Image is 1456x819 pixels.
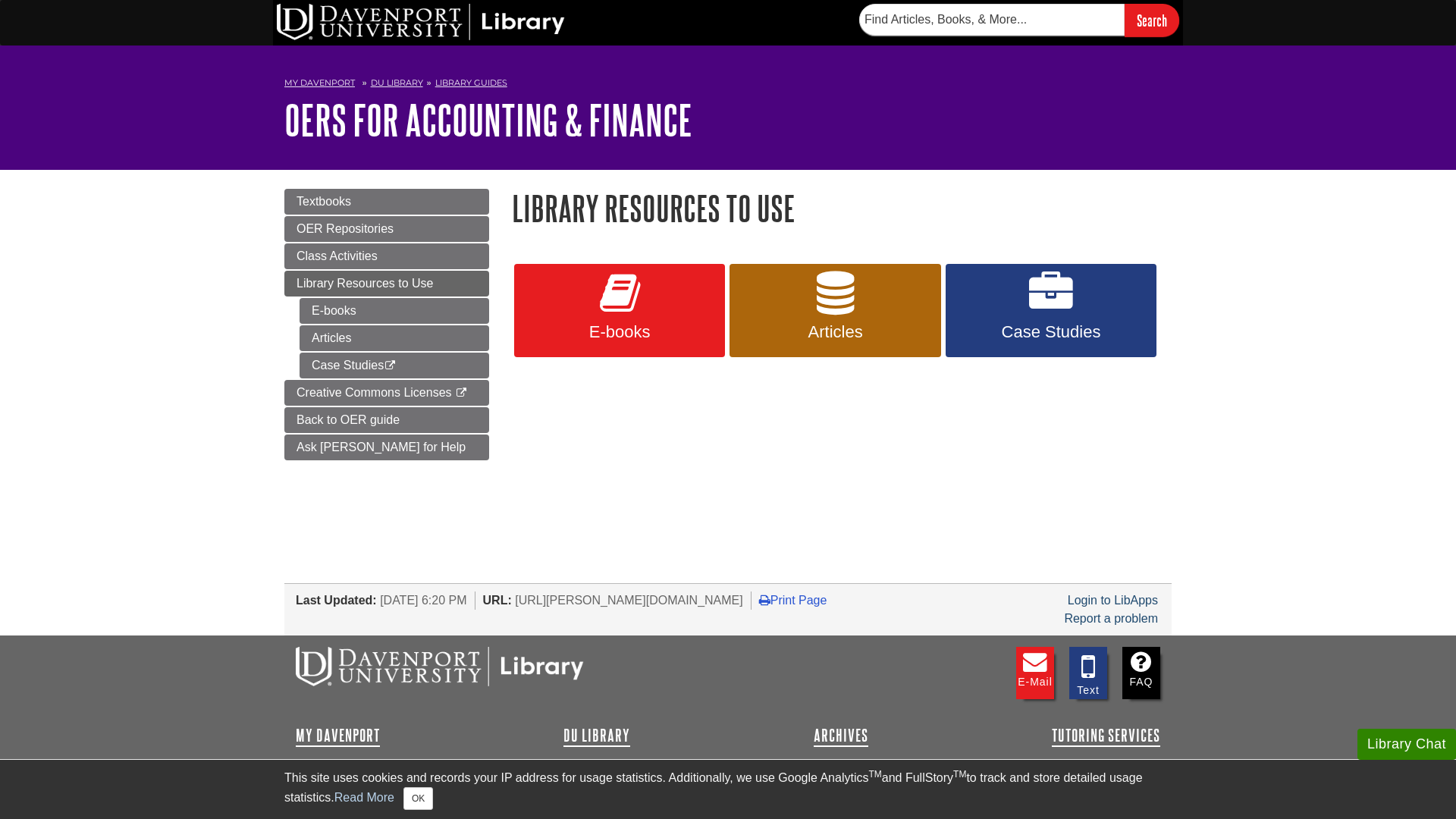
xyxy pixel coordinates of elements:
[284,189,489,215] a: Textbooks
[946,264,1156,358] a: Case Studies
[297,386,452,399] span: Creative Commons Licenses
[277,4,565,40] img: DU Library
[957,322,1145,342] span: Case Studies
[284,77,355,89] a: My Davenport
[297,441,466,453] span: Ask [PERSON_NAME] for Help
[284,271,489,297] a: Library Resources to Use
[859,4,1179,36] form: Searches DU Library's articles, books, and more
[759,594,827,607] a: Print Page
[1125,4,1179,36] input: Search
[455,388,468,398] i: This link opens in a new window
[380,594,466,607] span: [DATE] 6:20 PM
[284,243,489,269] a: Class Activities
[284,769,1172,810] div: This site uses cookies and records your IP address for usage statistics. Additionally, we use Goo...
[512,189,1172,227] h1: Library Resources to Use
[563,726,630,745] a: DU Library
[371,77,423,88] a: DU Library
[284,216,489,242] a: OER Repositories
[730,264,940,358] a: Articles
[284,435,489,460] a: Ask [PERSON_NAME] for Help
[435,77,507,88] a: Library Guides
[296,726,380,745] a: My Davenport
[1068,594,1158,607] a: Login to LibApps
[1064,612,1158,625] a: Report a problem
[859,4,1125,36] input: Find Articles, Books, & More...
[300,353,489,378] a: Case Studies
[515,594,743,607] span: [URL][PERSON_NAME][DOMAIN_NAME]
[300,325,489,351] a: Articles
[868,769,881,780] sup: TM
[953,769,966,780] sup: TM
[1016,647,1054,699] a: E-mail
[526,322,714,342] span: E-books
[296,647,584,686] img: DU Libraries
[297,222,394,235] span: OER Repositories
[297,413,400,426] span: Back to OER guide
[300,298,489,324] a: E-books
[334,791,394,804] a: Read More
[514,264,725,358] a: E-books
[759,594,770,606] i: Print Page
[284,380,489,406] a: Creative Commons Licenses
[297,277,434,290] span: Library Resources to Use
[284,73,1172,97] nav: breadcrumb
[1069,647,1107,699] a: Text
[284,407,489,433] a: Back to OER guide
[741,322,929,342] span: Articles
[1122,647,1160,699] a: FAQ
[284,96,692,143] a: OERs for Accounting & Finance
[296,594,377,607] span: Last Updated:
[483,594,512,607] span: URL:
[284,189,489,460] div: Guide Page Menu
[1052,726,1160,745] a: Tutoring Services
[403,787,433,810] button: Close
[384,361,397,371] i: This link opens in a new window
[297,249,378,262] span: Class Activities
[297,195,351,208] span: Textbooks
[1357,729,1456,760] button: Library Chat
[814,726,868,745] a: Archives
